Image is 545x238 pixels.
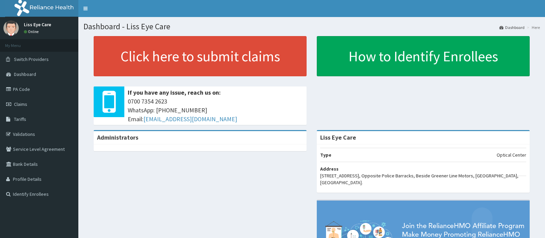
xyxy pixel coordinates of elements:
span: Tariffs [14,116,26,122]
p: Optical Center [497,152,526,158]
strong: Liss Eye Care [320,133,356,141]
b: Administrators [97,133,138,141]
b: Address [320,166,339,172]
a: [EMAIL_ADDRESS][DOMAIN_NAME] [143,115,237,123]
b: If you have any issue, reach us on: [128,89,221,96]
span: Dashboard [14,71,36,77]
b: Type [320,152,331,158]
span: Claims [14,101,27,107]
a: Dashboard [499,25,525,30]
span: 0700 7354 2623 WhatsApp: [PHONE_NUMBER] Email: [128,97,303,123]
a: Online [24,29,40,34]
p: Liss Eye Care [24,22,51,27]
a: How to Identify Enrollees [317,36,530,76]
a: Click here to submit claims [94,36,307,76]
p: [STREET_ADDRESS], Opposite Police Barracks, Beside Greener Line Motors, [GEOGRAPHIC_DATA], [GEOGR... [320,172,526,186]
span: Switch Providers [14,56,49,62]
li: Here [525,25,540,30]
img: User Image [3,20,19,36]
h1: Dashboard - Liss Eye Care [83,22,540,31]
